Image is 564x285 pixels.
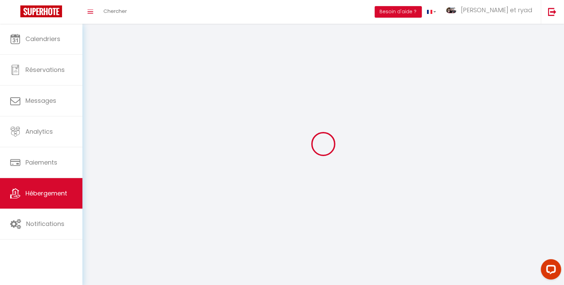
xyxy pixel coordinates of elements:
img: ... [446,7,456,13]
span: Chercher [103,7,127,15]
span: Réservations [25,65,65,74]
span: Paiements [25,158,57,167]
iframe: LiveChat chat widget [536,256,564,285]
span: Messages [25,96,56,105]
span: [PERSON_NAME] et ryad [461,6,532,14]
img: Super Booking [20,5,62,17]
span: Calendriers [25,35,60,43]
img: logout [548,7,557,16]
span: Analytics [25,127,53,136]
button: Besoin d'aide ? [375,6,422,18]
span: Hébergement [25,189,67,197]
span: Notifications [26,220,64,228]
